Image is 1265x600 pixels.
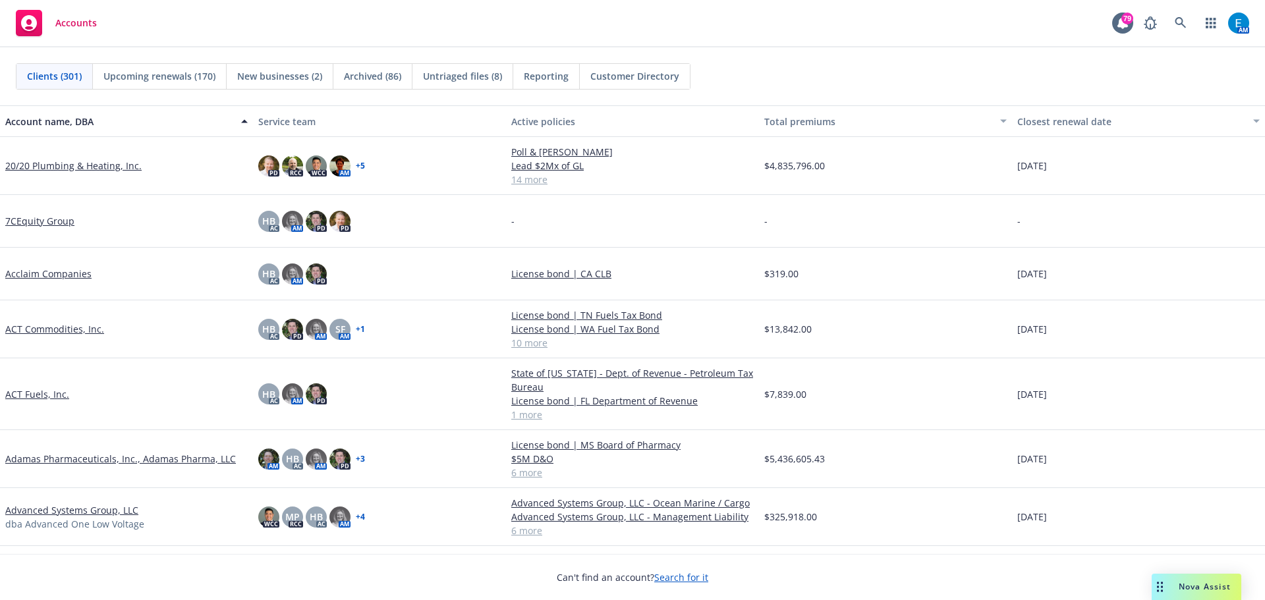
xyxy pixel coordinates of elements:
a: 7CEquity Group [5,214,74,228]
span: Clients (301) [27,69,82,83]
span: HB [262,322,275,336]
img: photo [329,449,351,470]
div: Service team [258,115,501,128]
a: 1 more [511,408,754,422]
a: Advanced Systems Group, LLC - Management Liability [511,510,754,524]
span: $325,918.00 [764,510,817,524]
img: photo [329,506,351,528]
div: Active policies [511,115,754,128]
a: $5M D&O [511,452,754,466]
a: + 5 [356,162,365,170]
img: photo [258,449,279,470]
span: Customer Directory [590,69,679,83]
button: Service team [253,105,506,137]
span: [DATE] [1017,387,1047,401]
a: ACT Commodities, Inc. [5,322,104,336]
a: License bond | TN Fuels Tax Bond [511,308,754,322]
button: Closest renewal date [1012,105,1265,137]
span: [DATE] [1017,267,1047,281]
img: photo [282,211,303,232]
img: photo [282,319,303,340]
a: 6 more [511,524,754,537]
a: Report a Bug [1137,10,1164,36]
img: photo [282,155,303,177]
span: New businesses (2) [237,69,322,83]
span: Archived (86) [344,69,401,83]
a: 6 more [511,466,754,479]
span: - [511,214,515,228]
span: $5,436,605.43 [764,452,825,466]
span: Upcoming renewals (170) [103,69,215,83]
span: $4,835,796.00 [764,159,825,173]
img: photo [306,155,327,177]
span: HB [262,387,275,401]
span: $13,842.00 [764,322,812,336]
a: 20/20 Plumbing & Heating, Inc. [5,159,142,173]
span: [DATE] [1017,322,1047,336]
span: Untriaged files (8) [423,69,502,83]
a: Advanced Systems Group, LLC [5,503,138,517]
a: + 4 [356,513,365,521]
span: HB [262,214,275,228]
span: [DATE] [1017,452,1047,466]
a: License bond | FL Department of Revenue [511,394,754,408]
img: photo [306,263,327,285]
img: photo [329,155,351,177]
span: HB [310,510,323,524]
a: + 1 [356,325,365,333]
a: Switch app [1198,10,1224,36]
span: [DATE] [1017,510,1047,524]
span: MP [285,510,300,524]
span: Can't find an account? [557,570,708,584]
a: License bond | CA CLB [511,267,754,281]
div: Account name, DBA [5,115,233,128]
a: Adamas Pharmaceuticals, Inc., Adamas Pharma, LLC [5,452,236,466]
a: State of [US_STATE] - Dept. of Revenue - Petroleum Tax Bureau [511,366,754,394]
span: HB [262,267,275,281]
button: Nova Assist [1152,574,1241,600]
img: photo [282,383,303,404]
span: dba Advanced One Low Voltage [5,517,144,531]
a: Search for it [654,571,708,584]
button: Active policies [506,105,759,137]
div: Drag to move [1152,574,1168,600]
a: License bond | MS Board of Pharmacy [511,438,754,452]
img: photo [306,383,327,404]
button: Total premiums [759,105,1012,137]
span: Accounts [55,18,97,28]
a: Acclaim Companies [5,267,92,281]
a: Poll & [PERSON_NAME] [511,145,754,159]
img: photo [1228,13,1249,34]
a: License bond | WA Fuel Tax Bond [511,322,754,336]
span: SF [335,322,345,336]
a: Advanced Systems Group, LLC - Ocean Marine / Cargo [511,496,754,510]
span: [DATE] [1017,159,1047,173]
img: photo [306,449,327,470]
img: photo [329,211,351,232]
img: photo [306,211,327,232]
span: - [1017,214,1021,228]
span: $319.00 [764,267,799,281]
img: photo [282,263,303,285]
span: - [764,214,768,228]
div: Closest renewal date [1017,115,1245,128]
a: Lead $2Mx of GL [511,159,754,173]
span: HB [286,452,299,466]
span: $7,839.00 [764,387,806,401]
a: 14 more [511,173,754,186]
div: Total premiums [764,115,992,128]
img: photo [258,155,279,177]
img: photo [258,506,279,528]
a: + 3 [356,455,365,463]
a: Accounts [11,5,102,41]
a: ACT Fuels, Inc. [5,387,69,401]
span: Nova Assist [1179,581,1231,592]
a: Search [1167,10,1194,36]
a: 10 more [511,336,754,350]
